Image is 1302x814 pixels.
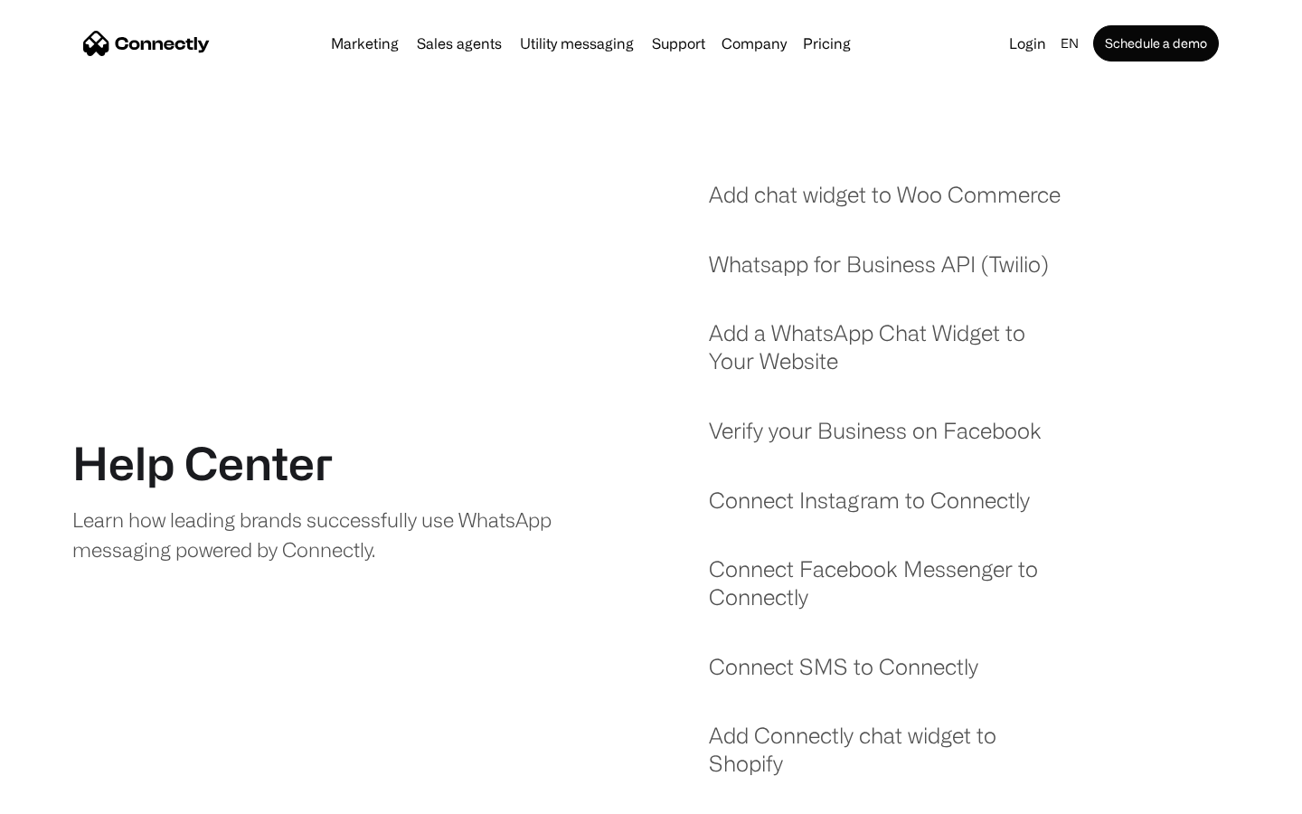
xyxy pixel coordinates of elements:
a: Marketing [324,36,406,51]
aside: Language selected: English [18,781,108,808]
a: Verify your Business on Facebook [709,417,1042,463]
a: Connect SMS to Connectly [709,653,978,699]
a: Add Connectly chat widget to Shopify [709,722,1073,795]
div: Company [722,31,787,56]
h1: Help Center [72,436,333,490]
a: Sales agents [410,36,509,51]
a: Connect Facebook Messenger to Connectly [709,555,1073,629]
div: Learn how leading brands successfully use WhatsApp messaging powered by Connectly. [72,505,567,564]
a: Utility messaging [513,36,641,51]
a: Support [645,36,712,51]
a: Pricing [796,36,858,51]
a: Schedule a demo [1093,25,1219,62]
a: Add a WhatsApp Chat Widget to Your Website [709,319,1073,393]
div: en [1061,31,1079,56]
a: Whatsapp for Business API (Twilio) [709,251,1049,297]
a: Add chat widget to Woo Commerce [709,181,1061,227]
a: Connect Instagram to Connectly [709,487,1030,533]
ul: Language list [36,782,108,808]
a: Login [1002,31,1053,56]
